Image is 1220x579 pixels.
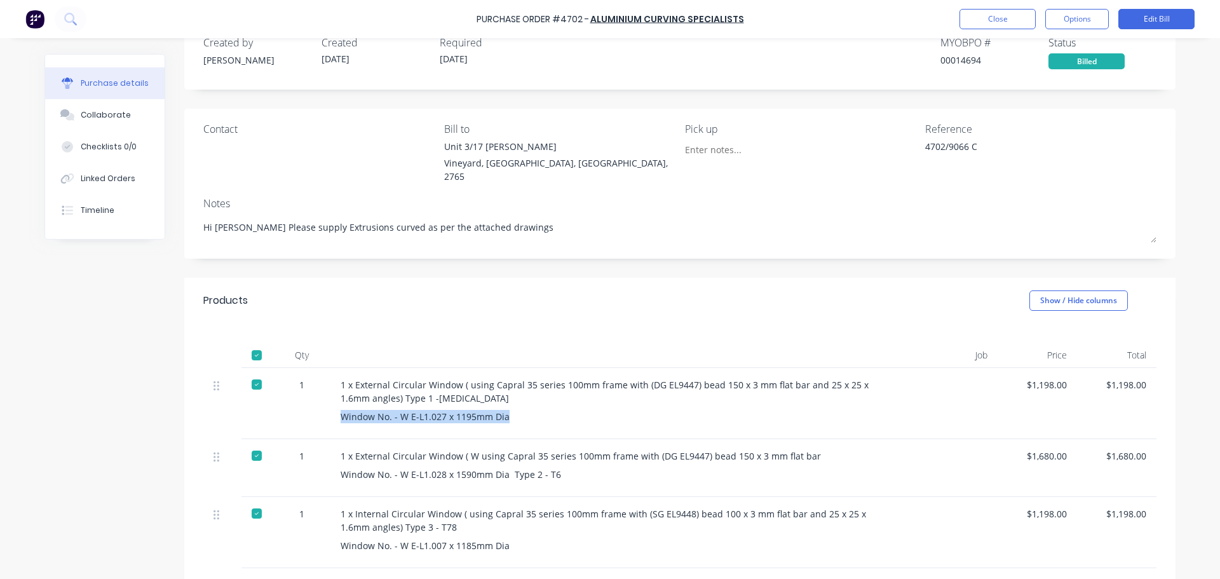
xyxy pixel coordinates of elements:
button: Edit Bill [1118,9,1195,29]
div: 1 [283,449,320,463]
div: 00014694 [940,53,1048,67]
button: Collaborate [45,99,165,131]
div: Qty [273,343,330,368]
div: Products [203,293,248,308]
div: $1,680.00 [1008,449,1067,463]
div: Unit 3/17 [PERSON_NAME] [444,140,675,153]
div: Bill to [444,121,675,137]
div: Price [998,343,1077,368]
div: Created [322,35,430,50]
div: Notes [203,196,1156,211]
div: Job [902,343,998,368]
div: 1 x External Circular Window ( W using Capral 35 series 100mm frame with (DG EL9447) bead 150 x 3... [341,449,892,463]
div: Reference [925,121,1156,137]
div: Billed [1048,53,1125,69]
textarea: Hi [PERSON_NAME] Please supply Extrusions curved as per the attached drawings [203,214,1156,243]
div: Purchase Order #4702 - [477,13,589,26]
div: Pick up [685,121,916,137]
div: [PERSON_NAME] [203,53,311,67]
div: Linked Orders [81,173,135,184]
div: Window No. - W E-L1.028 x 1590mm Dia Type 2 - T6 [341,468,892,481]
div: $1,198.00 [1087,378,1146,392]
div: Total [1077,343,1156,368]
button: Checklists 0/0 [45,131,165,163]
div: Contact [203,121,435,137]
div: $1,198.00 [1087,507,1146,521]
div: 1 x Internal Circular Window ( using Capral 35 series 100mm frame with (SG EL9448) bead 100 x 3 m... [341,507,892,534]
div: Window No. - W E-L1.027 x 1195mm Dia [341,410,892,423]
button: Show / Hide columns [1029,290,1128,311]
input: Enter notes... [685,140,801,159]
div: Status [1048,35,1156,50]
div: Collaborate [81,109,131,121]
button: Purchase details [45,67,165,99]
div: Checklists 0/0 [81,141,137,153]
div: Purchase details [81,78,149,89]
button: Close [959,9,1036,29]
div: Required [440,35,548,50]
div: 1 [283,507,320,521]
button: Options [1045,9,1109,29]
button: Linked Orders [45,163,165,194]
div: $1,680.00 [1087,449,1146,463]
div: $1,198.00 [1008,378,1067,392]
div: MYOB PO # [940,35,1048,50]
div: $1,198.00 [1008,507,1067,521]
div: 1 x External Circular Window ( using Capral 35 series 100mm frame with (DG EL9447) bead 150 x 3 m... [341,378,892,405]
div: Timeline [81,205,114,216]
button: Timeline [45,194,165,226]
div: Created by [203,35,311,50]
div: Vineyard, [GEOGRAPHIC_DATA], [GEOGRAPHIC_DATA], 2765 [444,156,675,183]
div: Window No. - W E-L1.007 x 1185mm Dia [341,539,892,552]
div: 1 [283,378,320,392]
textarea: 4702/9066 C [925,140,1084,168]
a: Aluminium Curving Specialists [590,13,744,25]
img: Factory [25,10,44,29]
